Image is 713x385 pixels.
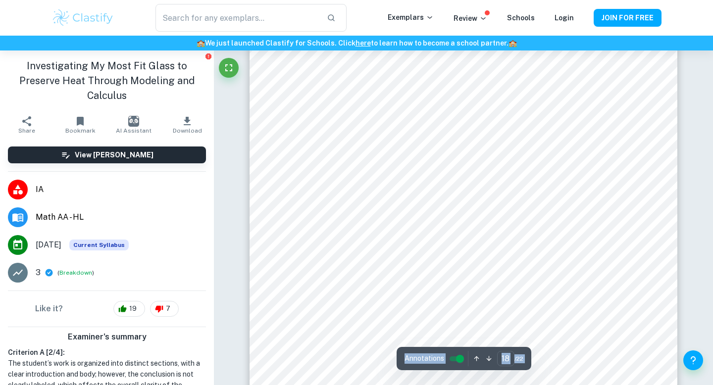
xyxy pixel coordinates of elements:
[555,14,574,22] a: Login
[356,39,371,47] a: here
[173,127,202,134] span: Download
[18,127,35,134] span: Share
[75,149,153,160] h6: View [PERSON_NAME]
[8,146,206,163] button: View [PERSON_NAME]
[65,127,96,134] span: Bookmark
[36,267,41,279] p: 3
[160,304,176,314] span: 7
[509,39,517,47] span: 🏫
[51,8,114,28] img: Clastify logo
[53,111,107,139] button: Bookmark
[388,12,434,23] p: Exemplars
[8,58,206,103] h1: Investigating My Most Fit Glass to Preserve Heat Through Modeling and Calculus
[107,111,160,139] button: AI Assistant
[36,239,61,251] span: [DATE]
[36,211,206,223] span: Math AA - HL
[594,9,662,27] button: JOIN FOR FREE
[8,347,206,358] h6: Criterion A [ 2 / 4 ]:
[454,13,487,24] p: Review
[155,4,319,32] input: Search for any exemplars...
[514,354,523,363] span: / 22
[69,240,129,250] div: This exemplar is based on the current syllabus. Feel free to refer to it for inspiration/ideas wh...
[507,14,535,22] a: Schools
[113,301,145,317] div: 19
[683,350,703,370] button: Help and Feedback
[57,268,94,278] span: ( )
[197,39,205,47] span: 🏫
[150,301,179,317] div: 7
[116,127,152,134] span: AI Assistant
[219,58,239,78] button: Fullscreen
[204,52,212,60] button: Report issue
[59,268,92,277] button: Breakdown
[124,304,142,314] span: 19
[128,116,139,127] img: AI Assistant
[36,184,206,195] span: IA
[35,303,63,315] h6: Like it?
[160,111,214,139] button: Download
[2,38,711,48] h6: We just launched Clastify for Schools. Click to learn how to become a school partner.
[4,331,210,343] h6: Examiner's summary
[69,240,129,250] span: Current Syllabus
[405,353,444,364] span: Annotations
